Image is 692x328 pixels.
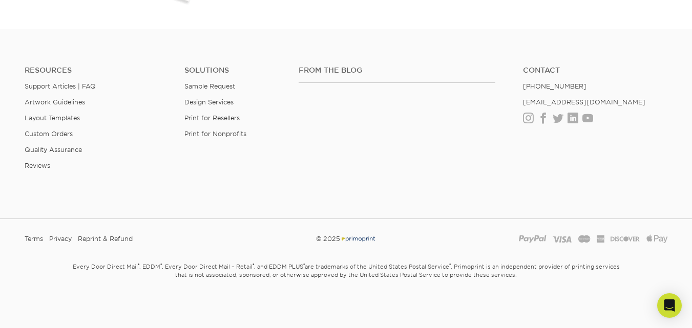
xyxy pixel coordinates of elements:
[138,263,139,268] sup: ®
[523,98,645,106] a: [EMAIL_ADDRESS][DOMAIN_NAME]
[78,231,133,247] a: Reprint & Refund
[299,66,495,75] h4: From the Blog
[25,130,73,138] a: Custom Orders
[184,114,240,122] a: Print for Resellers
[184,98,234,106] a: Design Services
[253,263,254,268] sup: ®
[657,293,682,318] div: Open Intercom Messenger
[236,231,455,247] div: © 2025
[523,82,586,90] a: [PHONE_NUMBER]
[3,297,87,324] iframe: Google Customer Reviews
[49,231,72,247] a: Privacy
[25,146,82,154] a: Quality Assurance
[340,235,376,243] img: Primoprint
[25,114,80,122] a: Layout Templates
[25,98,85,106] a: Artwork Guidelines
[523,66,667,75] a: Contact
[160,263,162,268] sup: ®
[25,66,169,75] h4: Resources
[303,263,305,268] sup: ®
[25,231,43,247] a: Terms
[25,162,50,169] a: Reviews
[184,130,246,138] a: Print for Nonprofits
[47,259,646,304] small: Every Door Direct Mail , EDDM , Every Door Direct Mail – Retail , and EDDM PLUS are trademarks of...
[449,263,451,268] sup: ®
[184,82,235,90] a: Sample Request
[25,82,96,90] a: Support Articles | FAQ
[184,66,283,75] h4: Solutions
